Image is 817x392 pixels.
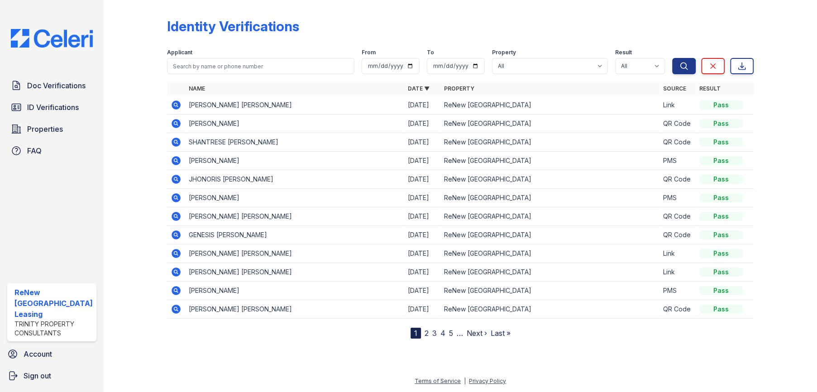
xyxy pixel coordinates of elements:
[185,263,404,282] td: [PERSON_NAME] [PERSON_NAME]
[440,133,659,152] td: ReNew [GEOGRAPHIC_DATA]
[659,244,696,263] td: Link
[449,329,453,338] a: 5
[7,76,96,95] a: Doc Verifications
[444,85,474,92] a: Property
[440,263,659,282] td: ReNew [GEOGRAPHIC_DATA]
[167,18,299,34] div: Identity Verifications
[469,378,506,384] a: Privacy Policy
[4,367,100,385] a: Sign out
[440,329,445,338] a: 4
[457,328,463,339] span: …
[404,189,440,207] td: [DATE]
[699,193,743,202] div: Pass
[699,230,743,239] div: Pass
[362,49,376,56] label: From
[425,329,429,338] a: 2
[699,268,743,277] div: Pass
[27,102,79,113] span: ID Verifications
[185,244,404,263] td: [PERSON_NAME] [PERSON_NAME]
[185,152,404,170] td: [PERSON_NAME]
[4,29,100,48] img: CE_Logo_Blue-a8612792a0a2168367f1c8372b55b34899dd931a85d93a1a3d3e32e68fde9ad4.png
[404,282,440,300] td: [DATE]
[663,85,686,92] a: Source
[185,207,404,226] td: [PERSON_NAME] [PERSON_NAME]
[491,329,511,338] a: Last »
[659,133,696,152] td: QR Code
[24,349,52,359] span: Account
[440,115,659,133] td: ReNew [GEOGRAPHIC_DATA]
[659,207,696,226] td: QR Code
[185,300,404,319] td: [PERSON_NAME] [PERSON_NAME]
[440,152,659,170] td: ReNew [GEOGRAPHIC_DATA]
[659,300,696,319] td: QR Code
[167,49,192,56] label: Applicant
[7,98,96,116] a: ID Verifications
[699,305,743,314] div: Pass
[440,282,659,300] td: ReNew [GEOGRAPHIC_DATA]
[7,120,96,138] a: Properties
[24,370,51,381] span: Sign out
[404,207,440,226] td: [DATE]
[440,226,659,244] td: ReNew [GEOGRAPHIC_DATA]
[440,300,659,319] td: ReNew [GEOGRAPHIC_DATA]
[189,85,205,92] a: Name
[404,300,440,319] td: [DATE]
[699,138,743,147] div: Pass
[27,124,63,134] span: Properties
[659,152,696,170] td: PMS
[492,49,516,56] label: Property
[408,85,430,92] a: Date ▼
[659,189,696,207] td: PMS
[440,189,659,207] td: ReNew [GEOGRAPHIC_DATA]
[404,96,440,115] td: [DATE]
[185,96,404,115] td: [PERSON_NAME] [PERSON_NAME]
[404,226,440,244] td: [DATE]
[699,249,743,258] div: Pass
[440,96,659,115] td: ReNew [GEOGRAPHIC_DATA]
[185,170,404,189] td: JHONORIS [PERSON_NAME]
[167,58,354,74] input: Search by name or phone number
[404,115,440,133] td: [DATE]
[659,226,696,244] td: QR Code
[440,170,659,189] td: ReNew [GEOGRAPHIC_DATA]
[699,100,743,110] div: Pass
[411,328,421,339] div: 1
[185,115,404,133] td: [PERSON_NAME]
[27,145,42,156] span: FAQ
[467,329,487,338] a: Next ›
[404,133,440,152] td: [DATE]
[659,282,696,300] td: PMS
[404,152,440,170] td: [DATE]
[185,282,404,300] td: [PERSON_NAME]
[4,345,100,363] a: Account
[699,175,743,184] div: Pass
[185,226,404,244] td: GENESIS [PERSON_NAME]
[659,96,696,115] td: Link
[659,170,696,189] td: QR Code
[14,287,93,320] div: ReNew [GEOGRAPHIC_DATA] Leasing
[699,119,743,128] div: Pass
[440,244,659,263] td: ReNew [GEOGRAPHIC_DATA]
[404,170,440,189] td: [DATE]
[27,80,86,91] span: Doc Verifications
[699,212,743,221] div: Pass
[659,115,696,133] td: QR Code
[615,49,632,56] label: Result
[427,49,434,56] label: To
[699,286,743,295] div: Pass
[185,189,404,207] td: [PERSON_NAME]
[404,263,440,282] td: [DATE]
[185,133,404,152] td: SHANTRESE [PERSON_NAME]
[659,263,696,282] td: Link
[14,320,93,338] div: Trinity Property Consultants
[699,156,743,165] div: Pass
[432,329,437,338] a: 3
[404,244,440,263] td: [DATE]
[440,207,659,226] td: ReNew [GEOGRAPHIC_DATA]
[415,378,461,384] a: Terms of Service
[699,85,721,92] a: Result
[7,142,96,160] a: FAQ
[464,378,466,384] div: |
